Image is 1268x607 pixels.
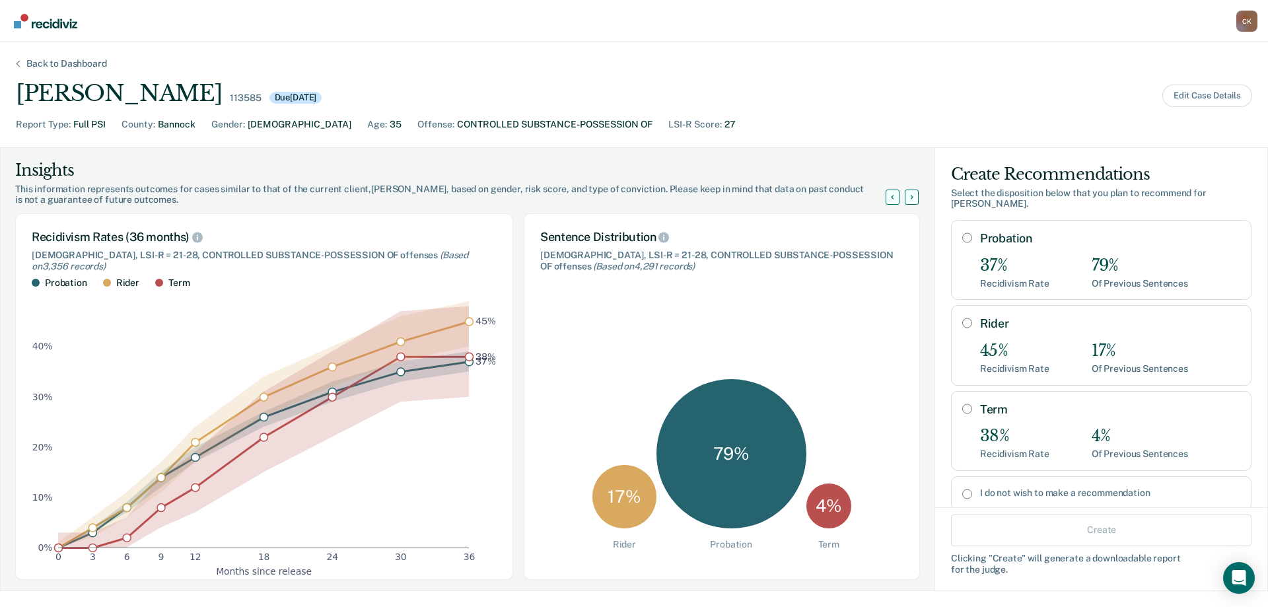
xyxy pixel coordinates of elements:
g: x-axis label [216,566,312,577]
div: 79% [1092,256,1188,275]
div: 35 [390,118,402,131]
div: C K [1236,11,1257,32]
text: 0% [38,542,53,553]
label: Term [980,402,1240,417]
text: 12 [190,552,201,563]
div: This information represents outcomes for cases similar to that of the current client, [PERSON_NAM... [15,184,901,206]
text: 30% [32,392,53,402]
text: 3 [90,552,96,563]
text: 40% [32,341,53,352]
div: 17% [1092,341,1188,361]
div: [DEMOGRAPHIC_DATA], LSI-R = 21-28, CONTROLLED SUBSTANCE-POSSESSION OF offenses [32,250,497,272]
div: [PERSON_NAME] [16,80,222,107]
text: 10% [32,492,53,503]
button: Edit Case Details [1162,85,1252,107]
div: Recidivism Rate [980,448,1049,460]
div: Probation [45,277,87,289]
div: LSI-R Score : [668,118,722,131]
div: Age : [367,118,387,131]
div: Select the disposition below that you plan to recommend for [PERSON_NAME] . [951,188,1251,210]
div: Of Previous Sentences [1092,278,1188,289]
span: (Based on 4,291 records ) [593,261,695,271]
div: Recidivism Rates (36 months) [32,230,497,244]
div: Full PSI [73,118,106,131]
div: Open Intercom Messenger [1223,562,1255,594]
div: Offense : [417,118,454,131]
button: Profile dropdown button [1236,11,1257,32]
div: [DEMOGRAPHIC_DATA] [248,118,351,131]
img: Recidiviz [14,14,77,28]
g: text [475,316,496,367]
div: 45% [980,341,1049,361]
div: Rider [116,277,139,289]
div: Recidivism Rate [980,363,1049,375]
label: Rider [980,316,1240,331]
label: Probation [980,231,1240,246]
div: 4% [1092,427,1188,446]
div: Term [168,277,190,289]
div: Gender : [211,118,245,131]
div: Sentence Distribution [540,230,903,244]
text: 6 [124,552,130,563]
div: Report Type : [16,118,71,131]
text: 18 [258,552,270,563]
text: 45% [475,316,496,327]
div: Clicking " Create " will generate a downloadable report for the judge. [951,552,1251,575]
text: 9 [158,552,164,563]
div: CONTROLLED SUBSTANCE-POSSESSION OF [457,118,652,131]
label: I do not wish to make a recommendation [980,487,1240,499]
div: Of Previous Sentences [1092,363,1188,375]
g: dot [55,318,474,552]
g: x-axis tick label [55,552,475,563]
div: 27 [724,118,736,131]
div: Term [818,539,839,550]
g: y-axis tick label [32,341,53,553]
div: 17 % [592,465,656,529]
text: 0 [55,552,61,563]
div: Insights [15,160,901,181]
div: Recidivism Rate [980,278,1049,289]
div: 38% [980,427,1049,446]
text: Months since release [216,566,312,577]
div: County : [122,118,155,131]
div: [DEMOGRAPHIC_DATA], LSI-R = 21-28, CONTROLLED SUBSTANCE-POSSESSION OF offenses [540,250,903,272]
div: Of Previous Sentences [1092,448,1188,460]
text: 37% [475,357,496,367]
div: Due [DATE] [269,92,322,104]
span: (Based on 3,356 records ) [32,250,468,271]
div: 113585 [230,92,261,104]
div: 4 % [806,483,851,528]
text: 20% [32,442,53,452]
text: 30 [395,552,407,563]
div: Rider [613,539,636,550]
div: Bannock [158,118,195,131]
text: 36 [464,552,475,563]
div: 79 % [656,379,806,529]
div: Create Recommendations [951,164,1251,185]
text: 38% [475,351,496,362]
div: Probation [710,539,752,550]
button: Create [951,514,1251,546]
g: area [58,301,469,548]
text: 24 [326,552,338,563]
div: 37% [980,256,1049,275]
div: Back to Dashboard [11,58,123,69]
